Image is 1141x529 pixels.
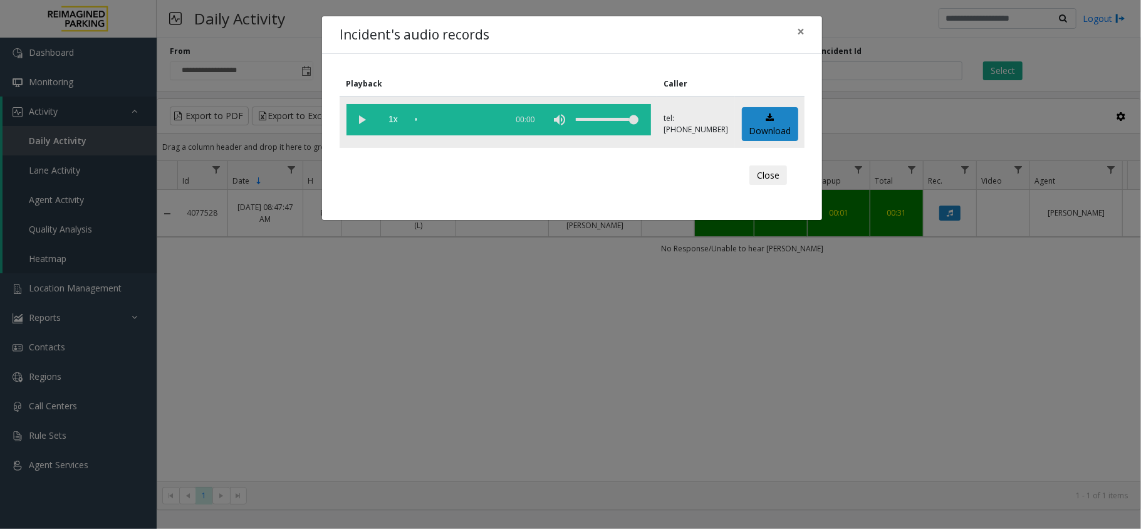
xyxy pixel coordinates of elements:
[797,23,805,40] span: ×
[378,104,409,135] span: playback speed button
[340,71,657,97] th: Playback
[788,16,813,47] button: Close
[415,104,501,135] div: scrub bar
[749,165,787,186] button: Close
[742,107,798,142] a: Download
[340,25,489,45] h4: Incident's audio records
[664,113,729,135] p: tel:[PHONE_NUMBER]
[576,104,638,135] div: volume level
[657,71,735,97] th: Caller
